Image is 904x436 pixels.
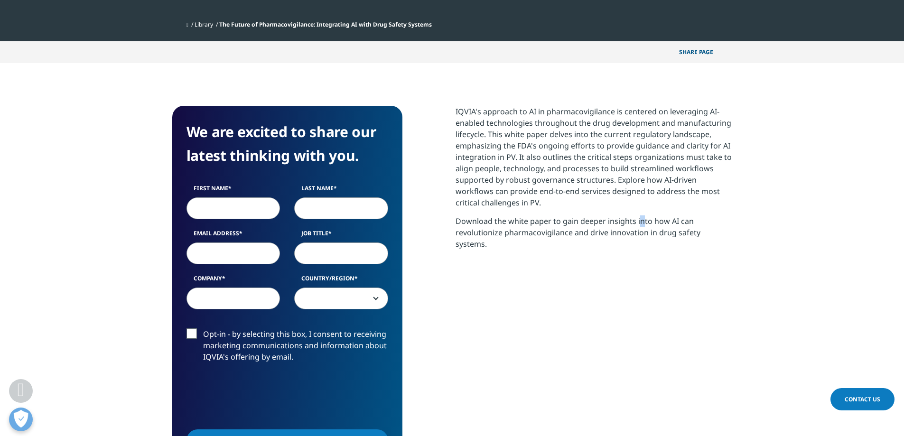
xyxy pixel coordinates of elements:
[186,184,280,197] label: First Name
[456,215,732,257] p: Download the white paper to gain deeper insights into how AI can revolutionize pharmacovigilance ...
[9,408,33,431] button: Open Preferences
[456,106,732,215] p: IQVIA's approach to AI in pharmacovigilance is centered on leveraging AI-enabled technologies thr...
[195,20,213,28] a: Library
[186,378,331,415] iframe: reCAPTCHA
[219,20,432,28] span: The Future of Pharmacovigilance: Integrating AI with Drug Safety Systems
[186,328,388,368] label: Opt-in - by selecting this box, I consent to receiving marketing communications and information a...
[186,120,388,167] h4: We are excited to share our latest thinking with you.
[294,274,388,288] label: Country/Region
[672,41,732,63] p: Share PAGE
[294,184,388,197] label: Last Name
[186,229,280,242] label: Email Address
[845,395,880,403] span: Contact Us
[830,388,895,410] a: Contact Us
[186,274,280,288] label: Company
[672,41,732,63] button: Share PAGEShare PAGE
[294,229,388,242] label: Job Title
